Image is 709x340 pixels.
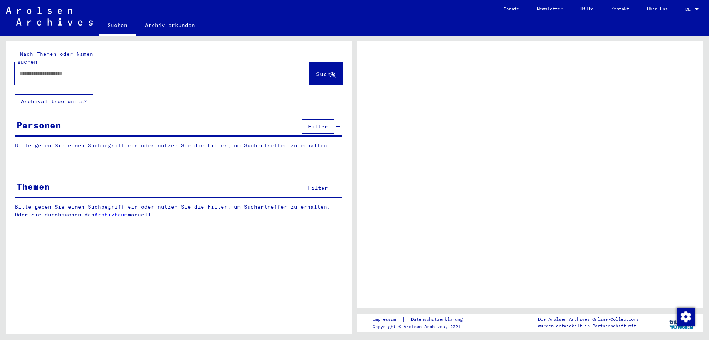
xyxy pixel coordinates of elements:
button: Archival tree units [15,94,93,108]
a: Impressum [373,316,402,323]
img: Zustimmung ändern [677,308,695,326]
span: Filter [308,123,328,130]
img: Arolsen_neg.svg [6,7,93,26]
img: yv_logo.png [668,313,696,332]
button: Suche [310,62,342,85]
a: Suchen [99,16,136,36]
button: Filter [302,181,334,195]
div: Themen [17,180,50,193]
span: Filter [308,185,328,191]
div: Personen [17,118,61,132]
span: Suche [316,70,335,78]
a: Archiv erkunden [136,16,204,34]
p: Copyright © Arolsen Archives, 2021 [373,323,472,330]
p: wurden entwickelt in Partnerschaft mit [538,323,639,329]
mat-label: Nach Themen oder Namen suchen [17,51,93,65]
p: Bitte geben Sie einen Suchbegriff ein oder nutzen Sie die Filter, um Suchertreffer zu erhalten. O... [15,203,342,219]
p: Die Arolsen Archives Online-Collections [538,316,639,323]
span: DE [685,7,693,12]
button: Filter [302,119,334,134]
p: Bitte geben Sie einen Suchbegriff ein oder nutzen Sie die Filter, um Suchertreffer zu erhalten. [15,142,342,149]
a: Datenschutzerklärung [405,316,472,323]
a: Archivbaum [95,211,128,218]
div: | [373,316,472,323]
